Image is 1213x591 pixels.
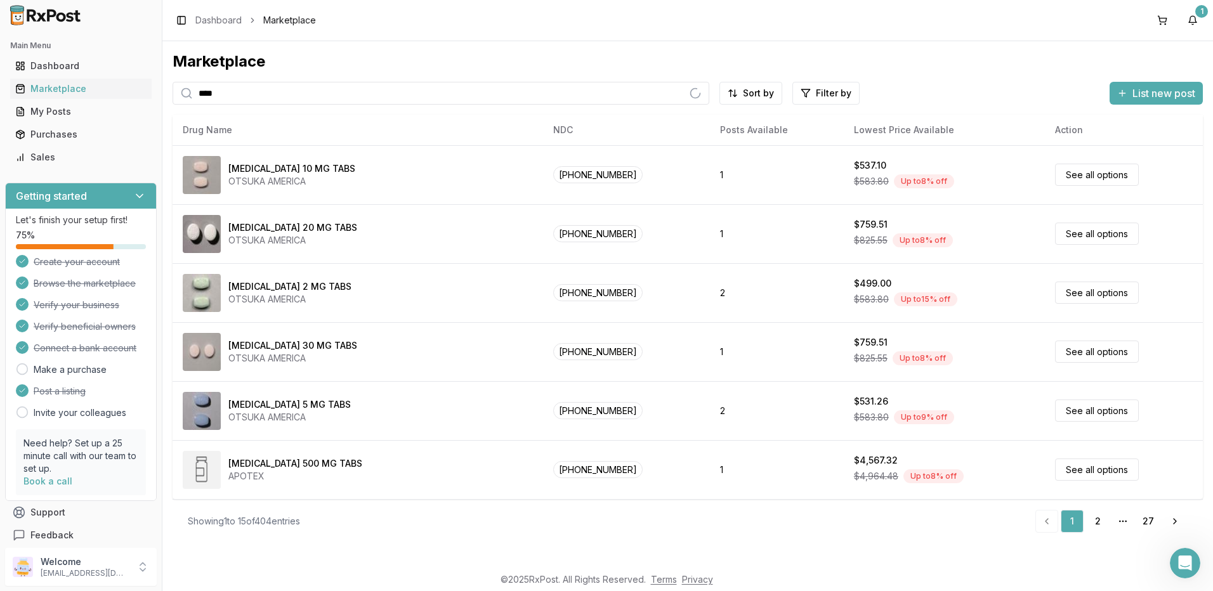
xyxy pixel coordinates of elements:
[13,557,33,577] img: User avatar
[5,147,157,167] button: Sales
[228,470,362,483] div: APOTEX
[719,82,782,105] button: Sort by
[710,322,844,381] td: 1
[195,14,242,27] a: Dashboard
[651,574,677,585] a: Terms
[263,14,316,27] span: Marketplace
[854,395,888,408] div: $531.26
[1045,115,1203,145] th: Action
[10,55,152,77] a: Dashboard
[228,162,355,175] div: [MEDICAL_DATA] 10 MG TABS
[228,411,351,424] div: OTSUKA AMERICA
[893,233,953,247] div: Up to 8 % off
[183,451,221,489] img: Abiraterone Acetate 500 MG TABS
[41,568,129,578] p: [EMAIL_ADDRESS][DOMAIN_NAME]
[195,14,316,27] nav: breadcrumb
[1055,399,1139,422] a: See all options
[1055,164,1139,186] a: See all options
[183,392,221,430] img: Abilify 5 MG TABS
[816,87,851,100] span: Filter by
[5,79,157,99] button: Marketplace
[34,363,107,376] a: Make a purchase
[5,101,157,122] button: My Posts
[1137,510,1160,533] a: 27
[1195,5,1208,18] div: 1
[173,115,543,145] th: Drug Name
[854,159,886,172] div: $537.10
[854,454,898,467] div: $4,567.32
[844,115,1045,145] th: Lowest Price Available
[16,229,35,242] span: 75 %
[15,151,147,164] div: Sales
[1110,82,1203,105] button: List new post
[710,440,844,499] td: 1
[5,124,157,145] button: Purchases
[854,336,888,349] div: $759.51
[710,145,844,204] td: 1
[854,234,888,247] span: $825.55
[5,501,157,524] button: Support
[34,406,126,419] a: Invite your colleagues
[1055,282,1139,304] a: See all options
[1170,548,1200,578] iframe: Intercom live chat
[183,333,221,371] img: Abilify 30 MG TABS
[710,115,844,145] th: Posts Available
[710,263,844,322] td: 2
[894,410,954,424] div: Up to 9 % off
[1055,223,1139,245] a: See all options
[854,218,888,231] div: $759.51
[1183,10,1203,30] button: 1
[5,524,157,547] button: Feedback
[1061,510,1084,533] a: 1
[16,214,146,226] p: Let's finish your setup first!
[1055,458,1139,481] a: See all options
[10,41,152,51] h2: Main Menu
[743,87,774,100] span: Sort by
[23,437,138,475] p: Need help? Set up a 25 minute call with our team to set up.
[553,343,643,360] span: [PHONE_NUMBER]
[228,280,351,293] div: [MEDICAL_DATA] 2 MG TABS
[1055,341,1139,363] a: See all options
[854,411,889,424] span: $583.80
[682,574,713,585] a: Privacy
[553,225,643,242] span: [PHONE_NUMBER]
[893,351,953,365] div: Up to 8 % off
[34,299,119,311] span: Verify your business
[1110,88,1203,101] a: List new post
[34,256,120,268] span: Create your account
[1132,86,1195,101] span: List new post
[710,204,844,263] td: 1
[15,82,147,95] div: Marketplace
[894,292,957,306] div: Up to 15 % off
[1086,510,1109,533] a: 2
[228,352,357,365] div: OTSUKA AMERICA
[553,402,643,419] span: [PHONE_NUMBER]
[854,352,888,365] span: $825.55
[854,470,898,483] span: $4,964.48
[792,82,860,105] button: Filter by
[854,277,891,290] div: $499.00
[710,381,844,440] td: 2
[10,77,152,100] a: Marketplace
[228,175,355,188] div: OTSUKA AMERICA
[1035,510,1188,533] nav: pagination
[228,293,351,306] div: OTSUKA AMERICA
[854,175,889,188] span: $583.80
[34,342,136,354] span: Connect a bank account
[228,457,362,470] div: [MEDICAL_DATA] 500 MG TABS
[1162,510,1188,533] a: Go to next page
[188,515,300,528] div: Showing 1 to 15 of 404 entries
[15,128,147,141] div: Purchases
[894,174,954,188] div: Up to 8 % off
[553,461,643,478] span: [PHONE_NUMBER]
[553,166,643,183] span: [PHONE_NUMBER]
[15,105,147,118] div: My Posts
[854,293,889,306] span: $583.80
[228,339,357,352] div: [MEDICAL_DATA] 30 MG TABS
[5,5,86,25] img: RxPost Logo
[903,469,964,483] div: Up to 8 % off
[183,156,221,194] img: Abilify 10 MG TABS
[15,60,147,72] div: Dashboard
[543,115,710,145] th: NDC
[10,123,152,146] a: Purchases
